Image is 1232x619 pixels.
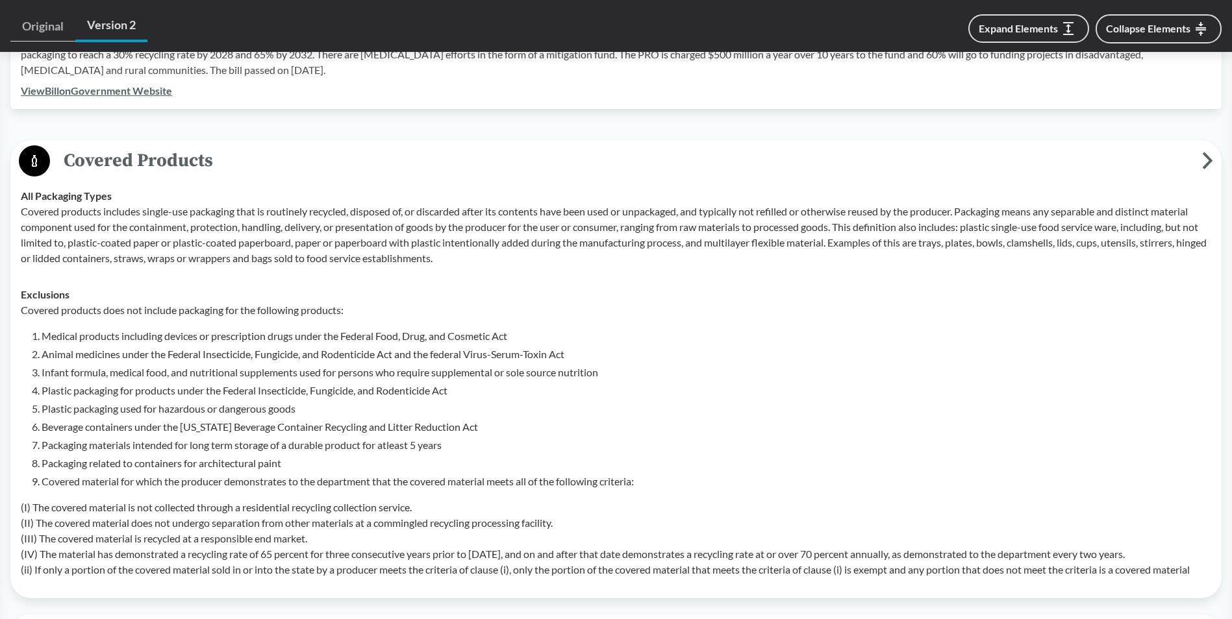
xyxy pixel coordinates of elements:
a: ViewBillonGovernment Website [21,84,172,97]
li: Infant formula, medical food, and nutritional supplements used for persons who require supplement... [42,365,1211,380]
li: Packaging related to containers for architectural paint [42,455,1211,471]
strong: Exclusions [21,288,69,300]
li: Covered material for which the producer demonstrates to the department that the covered material ... [42,474,1211,489]
p: (I) The covered material is not collected through a residential recycling collection service. (II... [21,500,1211,577]
li: Plastic packaging for products under the Federal Insecticide, Fungicide, and Rodenticide Act [42,383,1211,398]
span: Covered Products [50,146,1202,175]
li: Animal medicines under the Federal Insecticide, Fungicide, and Rodenticide Act and the federal Vi... [42,346,1211,362]
p: SB 54 creates an EPR program for printed paper and packaging. The bill includes requirements in r... [21,31,1211,78]
button: Expand Elements [968,14,1089,43]
button: Covered Products [15,145,1217,178]
li: Medical products including devices or prescription drugs under the Federal Food, Drug, and Cosmet... [42,328,1211,344]
p: Covered products does not include packaging for the following products: [21,302,1211,318]
a: Original [10,12,75,42]
li: Plastic packaging used for hazardous or dangerous goods [42,401,1211,417]
a: Version 2 [75,10,147,42]
li: Beverage containers under the [US_STATE] Beverage Container Recycling and Litter Reduction Act [42,419,1211,435]
p: Covered products includes single-use packaging that is routinely recycled, disposed of, or discar... [21,204,1211,266]
button: Collapse Elements [1096,14,1222,43]
strong: All Packaging Types [21,189,112,202]
li: Packaging materials intended for long term storage of a durable product for atleast 5 years [42,437,1211,453]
